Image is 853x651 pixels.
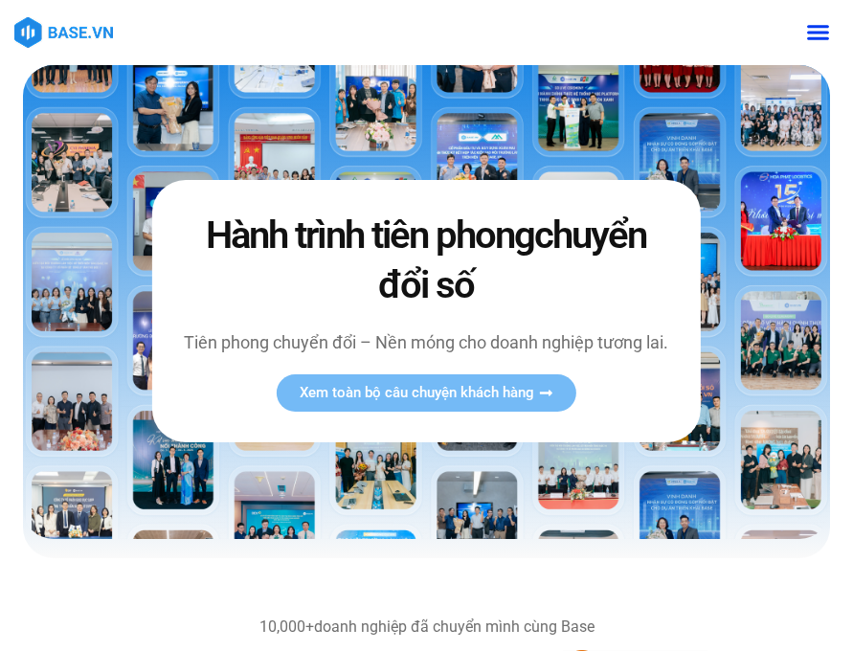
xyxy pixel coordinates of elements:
[300,386,534,400] span: Xem toàn bộ câu chuyện khách hàng
[799,14,836,51] div: Menu Toggle
[277,374,576,412] a: Xem toàn bộ câu chuyện khách hàng
[183,211,670,310] h2: Hành trình tiên phong
[378,213,646,307] span: chuyển đổi số
[23,619,830,635] div: doanh nghiệp đã chuyển mình cùng Base
[259,617,314,636] b: 10,000+
[183,329,670,355] p: Tiên phong chuyển đổi – Nền móng cho doanh nghiệp tương lai.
